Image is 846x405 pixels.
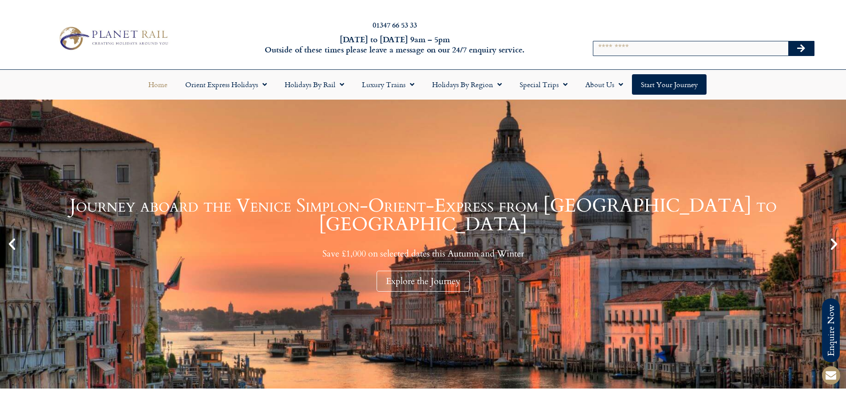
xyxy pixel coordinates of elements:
[176,74,276,95] a: Orient Express Holidays
[139,74,176,95] a: Home
[228,34,562,55] h6: [DATE] to [DATE] 9am – 5pm Outside of these times please leave a message on our 24/7 enquiry serv...
[4,74,842,95] nav: Menu
[55,24,171,52] img: Planet Rail Train Holidays Logo
[826,237,842,252] div: Next slide
[377,271,470,292] div: Explore the Journey
[353,74,423,95] a: Luxury Trains
[22,248,824,259] p: Save £1,000 on selected dates this Autumn and Winter
[276,74,353,95] a: Holidays by Rail
[22,196,824,234] h1: Journey aboard the Venice Simplon-Orient-Express from [GEOGRAPHIC_DATA] to [GEOGRAPHIC_DATA]
[788,41,814,56] button: Search
[423,74,511,95] a: Holidays by Region
[511,74,576,95] a: Special Trips
[4,237,20,252] div: Previous slide
[576,74,632,95] a: About Us
[632,74,707,95] a: Start your Journey
[373,20,417,30] a: 01347 66 53 33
